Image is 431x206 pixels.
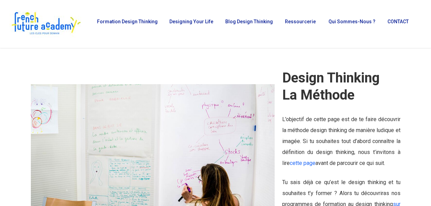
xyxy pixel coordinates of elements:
[384,19,411,29] a: CONTACT
[166,19,215,29] a: Designing Your Life
[282,114,400,177] p: L’objectif de cette page est de te faire découvrir la méthode design thinking de manière ludique ...
[282,69,400,104] h1: Design thinking La méthode
[97,19,158,24] span: Formation Design Thinking
[225,19,273,24] span: Blog Design Thinking
[94,19,159,29] a: Formation Design Thinking
[10,10,82,38] img: French Future Academy
[387,19,409,24] span: CONTACT
[169,19,213,24] span: Designing Your Life
[285,19,316,24] span: Ressourcerie
[325,19,377,29] a: Qui sommes-nous ?
[328,19,375,24] span: Qui sommes-nous ?
[282,19,318,29] a: Ressourcerie
[290,160,315,166] a: cette page
[222,19,275,29] a: Blog Design Thinking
